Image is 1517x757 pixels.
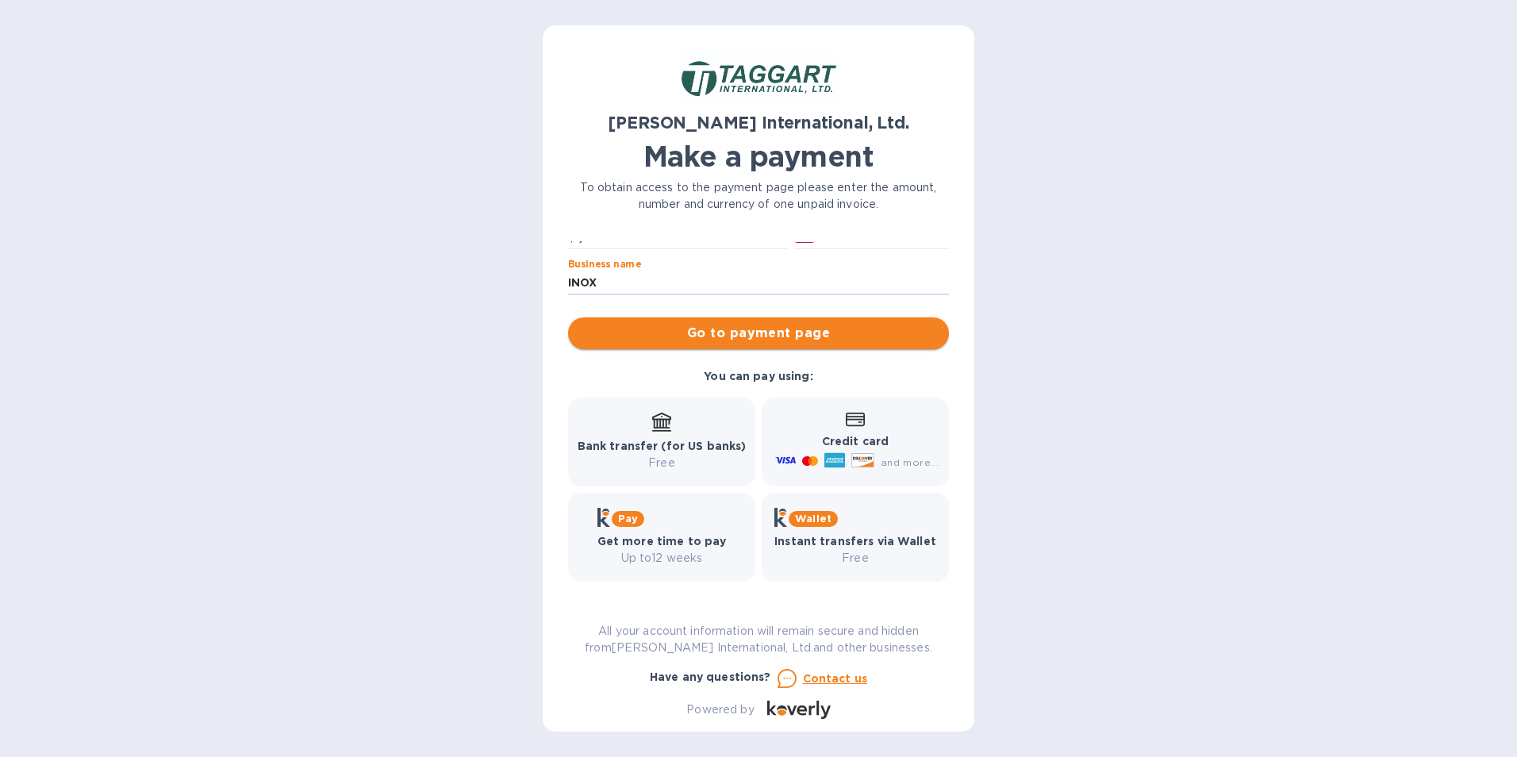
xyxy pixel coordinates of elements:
[821,231,845,244] b: USD
[568,179,949,213] p: To obtain access to the payment page please enter the amount, number and currency of one unpaid i...
[774,550,936,567] p: Free
[774,535,936,548] b: Instant transfers via Wallet
[597,550,727,567] p: Up to 12 weeks
[618,513,638,525] b: Pay
[578,455,747,471] p: Free
[881,456,939,468] span: and more...
[568,317,949,349] button: Go to payment page
[578,440,747,452] b: Bank transfer (for US banks)
[650,671,771,683] b: Have any questions?
[581,324,936,343] span: Go to payment page
[608,113,908,133] b: [PERSON_NAME] International, Ltd.
[686,701,754,718] p: Powered by
[704,370,812,382] b: You can pay using:
[568,259,641,269] label: Business name
[822,435,889,448] b: Credit card
[568,623,949,656] p: All your account information will remain secure and hidden from [PERSON_NAME] International, Ltd....
[597,535,727,548] b: Get more time to pay
[795,513,831,525] b: Wallet
[568,140,949,173] h1: Make a payment
[803,672,868,685] u: Contact us
[568,271,949,295] input: Enter business name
